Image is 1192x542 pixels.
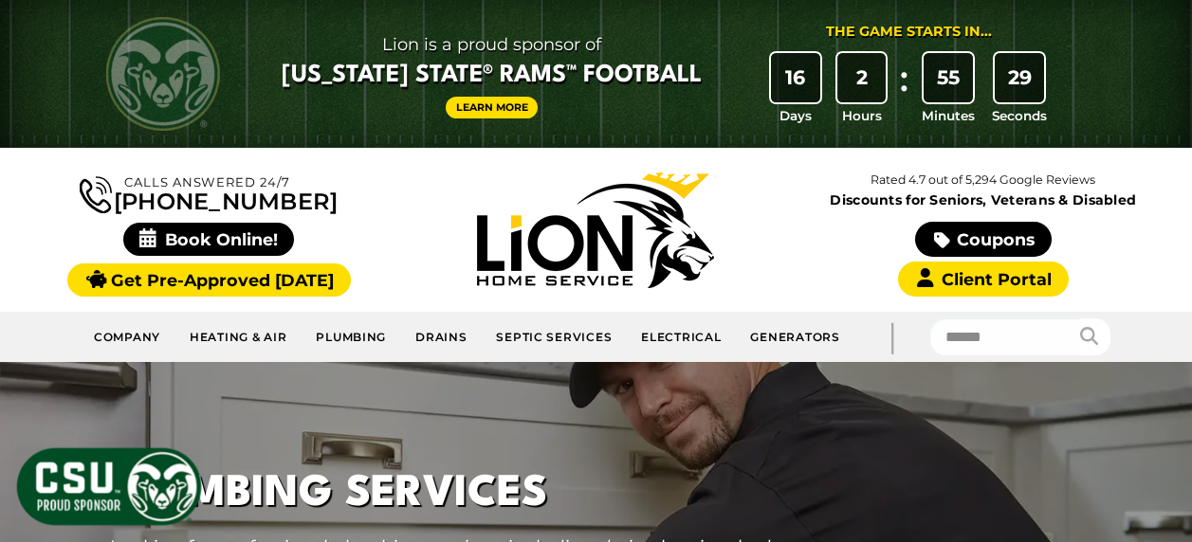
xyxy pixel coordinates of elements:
[446,97,539,118] a: Learn More
[736,319,853,354] a: Generators
[627,319,736,354] a: Electrical
[779,106,812,125] span: Days
[282,60,702,92] span: [US_STATE] State® Rams™ Football
[80,172,338,213] a: [PHONE_NUMBER]
[80,319,175,354] a: Company
[898,262,1069,297] a: Client Portal
[67,263,351,297] a: Get Pre-Approved [DATE]
[123,223,295,256] span: Book Online!
[790,170,1177,190] p: Rated 4.7 out of 5,294 Google Reviews
[924,53,973,102] div: 55
[842,106,882,125] span: Hours
[854,312,930,362] div: |
[14,445,204,528] img: CSU Sponsor Badge
[110,462,800,526] h1: Plumbing Services
[302,319,401,354] a: Plumbing
[401,319,482,354] a: Drains
[922,106,975,125] span: Minutes
[771,53,820,102] div: 16
[282,29,702,60] span: Lion is a proud sponsor of
[482,319,627,354] a: Septic Services
[837,53,887,102] div: 2
[995,53,1044,102] div: 29
[894,53,913,126] div: :
[175,319,302,354] a: Heating & Air
[915,222,1052,257] a: Coupons
[477,172,714,288] img: Lion Home Service
[992,106,1047,125] span: Seconds
[106,17,220,131] img: CSU Rams logo
[794,193,1173,207] span: Discounts for Seniors, Veterans & Disabled
[826,22,992,43] div: The Game Starts in...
